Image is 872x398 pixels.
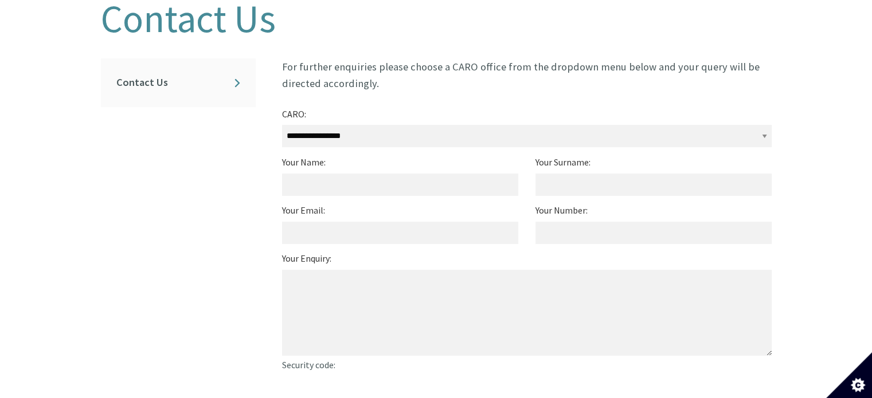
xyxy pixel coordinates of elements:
label: CARO: [282,106,306,123]
button: Set cookie preferences [826,352,872,398]
a: Contact Us [115,69,242,96]
label: Your Number: [535,202,588,219]
label: Your Surname: [535,154,591,171]
label: Your Enquiry: [282,250,331,267]
p: For further enquiries please choose a CARO office from the dropdown menu below and your query wil... [282,58,772,92]
span: Security code: [282,359,335,371]
label: Your Email: [282,202,325,219]
label: Your Name: [282,154,326,171]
